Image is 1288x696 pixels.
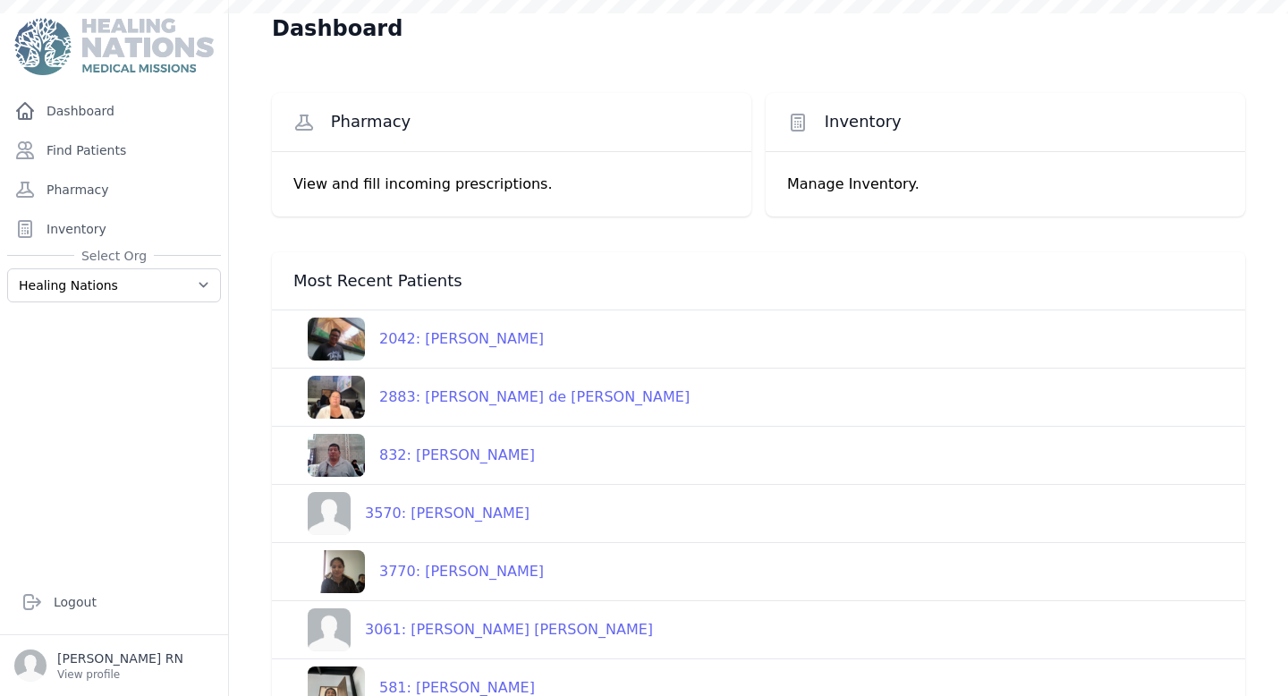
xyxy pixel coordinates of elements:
[7,172,221,208] a: Pharmacy
[293,174,730,195] p: View and fill incoming prescriptions.
[293,376,690,419] a: 2883: [PERSON_NAME] de [PERSON_NAME]
[365,561,544,582] div: 3770: [PERSON_NAME]
[293,492,530,535] a: 3570: [PERSON_NAME]
[293,608,653,651] a: 3061: [PERSON_NAME] [PERSON_NAME]
[365,445,535,466] div: 832: [PERSON_NAME]
[293,270,462,292] span: Most Recent Patients
[787,174,1224,195] p: Manage Inventory.
[365,386,690,408] div: 2883: [PERSON_NAME] de [PERSON_NAME]
[308,608,351,651] img: person-242608b1a05df3501eefc295dc1bc67a.jpg
[766,93,1245,216] a: Inventory Manage Inventory.
[351,503,530,524] div: 3570: [PERSON_NAME]
[7,132,221,168] a: Find Patients
[57,667,183,682] p: View profile
[308,550,365,593] img: wewYL2AAAAJXRFWHRkYXRlOmNyZWF0ZQAyMDI1LTA2LTIzVDE1OjA0OjQ4KzAwOjAwGVMMlgAAACV0RVh0ZGF0ZTptb2RpZnk...
[7,211,221,247] a: Inventory
[74,247,154,265] span: Select Org
[308,376,365,419] img: wcFwSyrFSqL0QAAACV0RVh0ZGF0ZTpjcmVhdGUAMjAyMy0xMi0xOVQxODoxNzo0MyswMDowMC8W0V0AAAAldEVYdGRhdGU6bW...
[14,649,214,682] a: [PERSON_NAME] RN View profile
[272,93,751,216] a: Pharmacy View and fill incoming prescriptions.
[308,434,365,477] img: H6wfSkw3fH1FAAAAJXRFWHRkYXRlOmNyZWF0ZQAyMDI0LTAyLTIzVDE1OjAwOjM3KzAwOjAwEnW8PgAAACV0RVh0ZGF0ZTptb...
[7,93,221,129] a: Dashboard
[308,318,365,361] img: AFWOmgljXgXDAAAAJXRFWHRkYXRlOmNyZWF0ZQAyMDI0LTAxLTEwVDAzOjQ5OjI2KzAwOjAw0Iq4KAAAACV0RVh0ZGF0ZTptb...
[825,111,902,132] span: Inventory
[293,550,544,593] a: 3770: [PERSON_NAME]
[57,649,183,667] p: [PERSON_NAME] RN
[272,14,402,43] h1: Dashboard
[293,318,544,361] a: 2042: [PERSON_NAME]
[293,434,535,477] a: 832: [PERSON_NAME]
[351,619,653,641] div: 3061: [PERSON_NAME] [PERSON_NAME]
[308,492,351,535] img: person-242608b1a05df3501eefc295dc1bc67a.jpg
[14,584,214,620] a: Logout
[365,328,544,350] div: 2042: [PERSON_NAME]
[331,111,411,132] span: Pharmacy
[14,18,213,75] img: Medical Missions EMR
